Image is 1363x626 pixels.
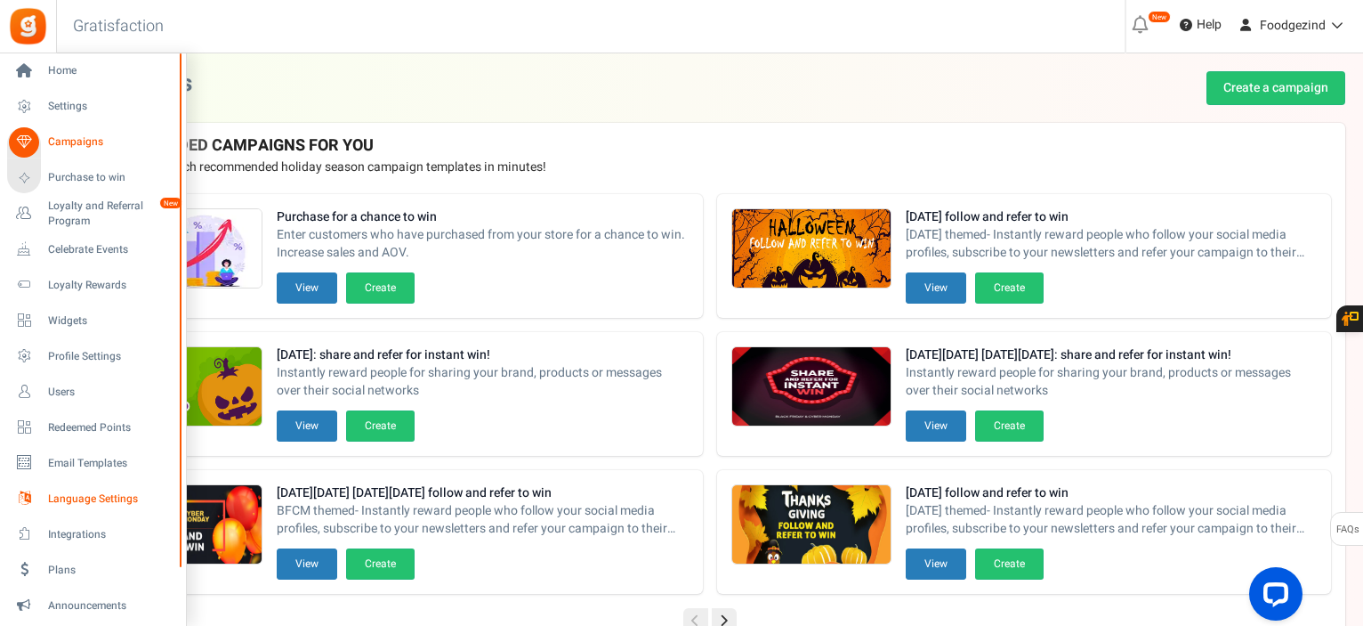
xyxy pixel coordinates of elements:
a: Help [1173,11,1229,39]
p: Preview and launch recommended holiday season campaign templates in minutes! [88,159,1331,176]
a: Widgets [7,305,178,336]
strong: [DATE]: share and refer for instant win! [277,346,689,364]
strong: [DATE] follow and refer to win [906,208,1318,226]
button: Create [975,549,1044,580]
a: Plans [7,555,178,585]
a: Celebrate Events [7,234,178,264]
span: FAQs [1335,513,1359,547]
span: Announcements [48,598,173,614]
span: Redeemed Points [48,420,173,435]
h4: RECOMMENDED CAMPAIGNS FOR YOU [88,137,1331,155]
a: Loyalty and Referral Program New [7,199,178,229]
a: Profile Settings [7,341,178,371]
strong: [DATE] follow and refer to win [906,484,1318,502]
strong: [DATE][DATE] [DATE][DATE] follow and refer to win [277,484,689,502]
span: Foodgezind [1260,16,1326,35]
button: View [277,272,337,304]
strong: Purchase for a chance to win [277,208,689,226]
span: [DATE] themed- Instantly reward people who follow your social media profiles, subscribe to your n... [906,502,1318,538]
a: Settings [7,92,178,122]
button: Create [975,411,1044,442]
span: Profile Settings [48,349,173,364]
button: Create [346,549,415,580]
button: Create [346,272,415,304]
button: View [277,411,337,442]
button: Create [975,272,1044,304]
img: Recommended Campaigns [732,485,891,565]
a: Purchase to win [7,163,178,193]
a: Language Settings [7,484,178,514]
span: Widgets [48,313,173,329]
a: Users [7,377,178,407]
span: Email Templates [48,456,173,471]
span: Home [48,63,173,78]
a: Campaigns [7,127,178,158]
a: Home [7,56,178,86]
img: Recommended Campaigns [732,347,891,427]
span: Purchase to win [48,170,173,185]
a: Create a campaign [1206,71,1345,105]
img: Recommended Campaigns [732,209,891,289]
img: Gratisfaction [8,6,48,46]
span: Help [1192,16,1222,34]
button: View [277,549,337,580]
span: Settings [48,99,173,114]
button: View [906,549,966,580]
span: Loyalty Rewards [48,278,173,293]
em: New [159,197,182,209]
strong: [DATE][DATE] [DATE][DATE]: share and refer for instant win! [906,346,1318,364]
em: New [1148,11,1171,23]
a: Email Templates [7,448,178,478]
span: Loyalty and Referral Program [48,199,178,229]
button: Create [346,411,415,442]
span: Campaigns [48,134,173,150]
span: Integrations [48,527,173,542]
span: Language Settings [48,492,173,507]
a: Loyalty Rewards [7,270,178,300]
a: Integrations [7,519,178,549]
span: Plans [48,563,173,578]
button: View [906,272,966,304]
span: Users [48,385,173,400]
span: BFCM themed- Instantly reward people who follow your social media profiles, subscribe to your new... [277,502,689,538]
span: [DATE] themed- Instantly reward people who follow your social media profiles, subscribe to your n... [906,226,1318,262]
span: Instantly reward people for sharing your brand, products or messages over their social networks [277,364,689,400]
a: Redeemed Points [7,412,178,443]
a: Announcements [7,590,178,621]
span: Enter customers who have purchased from your store for a chance to win. Increase sales and AOV. [277,226,689,262]
span: Celebrate Events [48,242,173,257]
h3: Gratisfaction [53,9,183,45]
span: Instantly reward people for sharing your brand, products or messages over their social networks [906,364,1318,400]
button: View [906,411,966,442]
